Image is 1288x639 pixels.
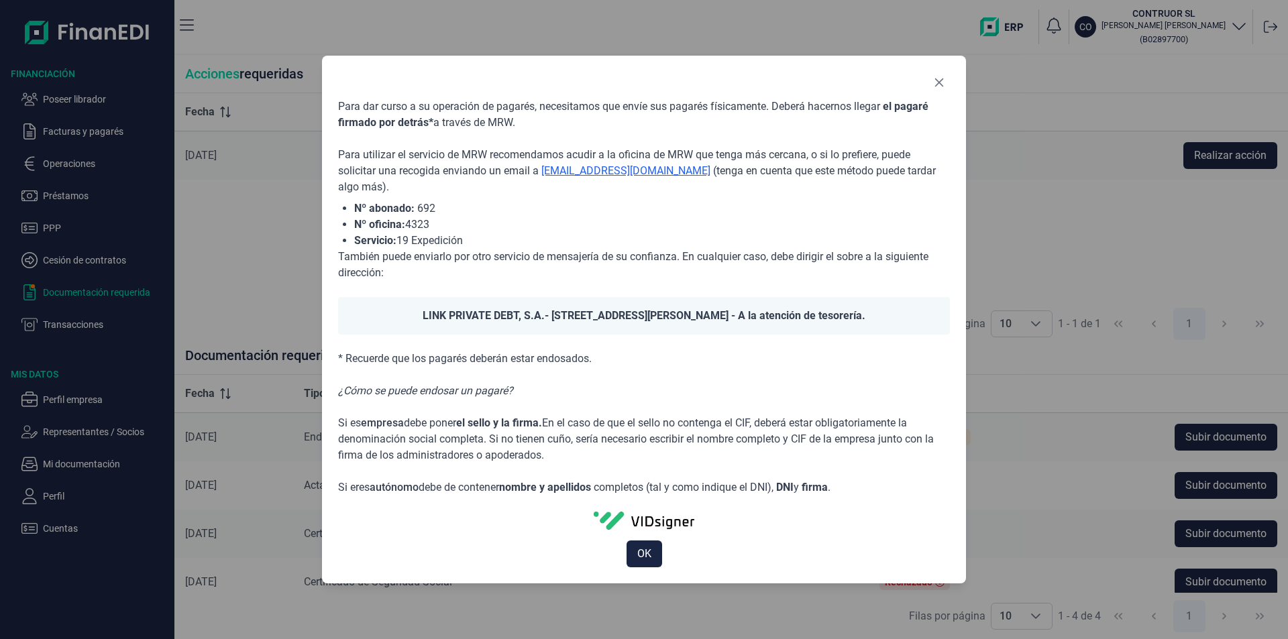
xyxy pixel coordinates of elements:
[594,512,694,529] img: vidSignerLogo
[354,200,950,217] li: 692
[338,383,950,399] p: ¿Cómo se puede endosar un pagaré?
[338,479,950,496] p: Si eres debe de contener completos (tal y como indique el DNI), y .
[456,416,542,429] span: el sello y la firma.
[627,540,662,567] button: OK
[802,481,828,493] span: firma
[370,481,419,493] span: autónomo
[338,351,950,367] p: * Recuerde que los pagarés deberán estar endosados.
[354,202,415,215] span: Nº abonado:
[338,297,950,335] div: - [STREET_ADDRESS][PERSON_NAME] - A la atención de tesorería.
[928,72,950,93] button: Close
[354,217,950,233] li: 4323
[423,309,545,322] span: LINK PRIVATE DEBT, S.A.
[637,546,651,562] span: OK
[354,218,405,231] span: Nº oficina:
[499,481,591,493] span: nombre y apellidos
[354,234,396,247] span: Servicio:
[776,481,794,493] span: DNI
[338,99,950,131] p: Para dar curso a su operación de pagarés, necesitamos que envíe sus pagarés físicamente. Deberá h...
[338,147,950,195] p: Para utilizar el servicio de MRW recomendamos acudir a la oficina de MRW que tenga más cercana, o...
[338,415,950,463] p: Si es debe poner En el caso de que el sello no contenga el CIF, deberá estar obligatoriamente la ...
[361,416,404,429] span: empresa
[338,249,950,281] p: También puede enviarlo por otro servicio de mensajería de su confianza. En cualquier caso, debe d...
[354,233,950,249] li: 19 Expedición
[541,164,710,177] a: [EMAIL_ADDRESS][DOMAIN_NAME]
